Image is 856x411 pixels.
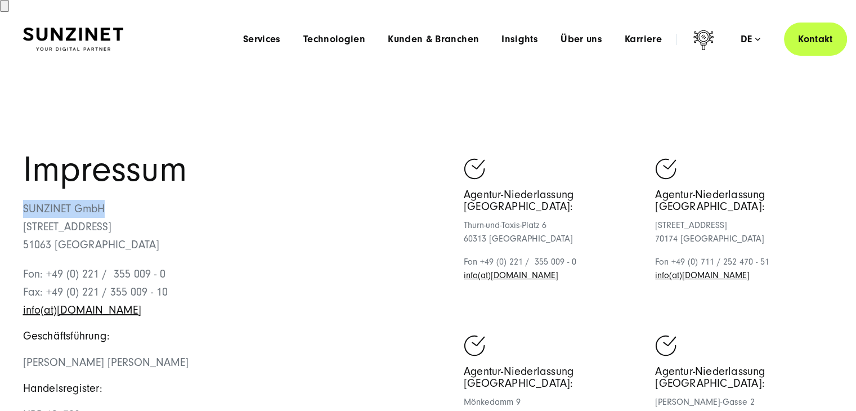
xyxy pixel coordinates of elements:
a: Über uns [561,34,602,45]
a: Karriere [625,34,662,45]
h5: Geschäftsführung: [23,330,428,342]
a: Technologien [303,34,365,45]
img: SUNZINET Full Service Digital Agentur [23,28,123,51]
a: Kontakt [784,23,847,56]
a: Schreiben Sie eine E-Mail an sunzinet [23,304,141,316]
h1: Impressum [23,153,428,187]
h5: Agentur-Niederlassung [GEOGRAPHIC_DATA]: [655,189,833,213]
h5: Agentur-Niederlassung [GEOGRAPHIC_DATA]: [655,366,833,390]
a: Schreiben Sie eine E-Mail an sunzinet [464,270,558,280]
p: Fon +49 (0) 221 / 355 009 - 0 [464,255,642,282]
div: de [741,34,760,45]
p: Thurn-und-Taxis-Platz 6 60313 [GEOGRAPHIC_DATA] [464,218,642,245]
h5: Agentur-Niederlassung [GEOGRAPHIC_DATA]: [464,366,642,390]
p: SUNZINET GmbH [STREET_ADDRESS] 51063 [GEOGRAPHIC_DATA] [23,200,428,254]
a: Kunden & Branchen [388,34,479,45]
span: [PERSON_NAME] [PERSON_NAME] [23,356,189,369]
a: Services [243,34,281,45]
p: Fon +49 (0) 711 / 252 470 - 51 [655,255,833,282]
p: Fon: +49 (0) 221 / 355 009 - 0 Fax: +49 (0) 221 / 355 009 - 10 [23,265,428,319]
h5: Handelsregister: [23,383,428,395]
p: [STREET_ADDRESS] 70174 [GEOGRAPHIC_DATA] [655,218,833,245]
a: Insights [501,34,538,45]
h5: Agentur-Niederlassung [GEOGRAPHIC_DATA]: [464,189,642,213]
a: Schreiben Sie eine E-Mail an sunzinet [655,270,750,280]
